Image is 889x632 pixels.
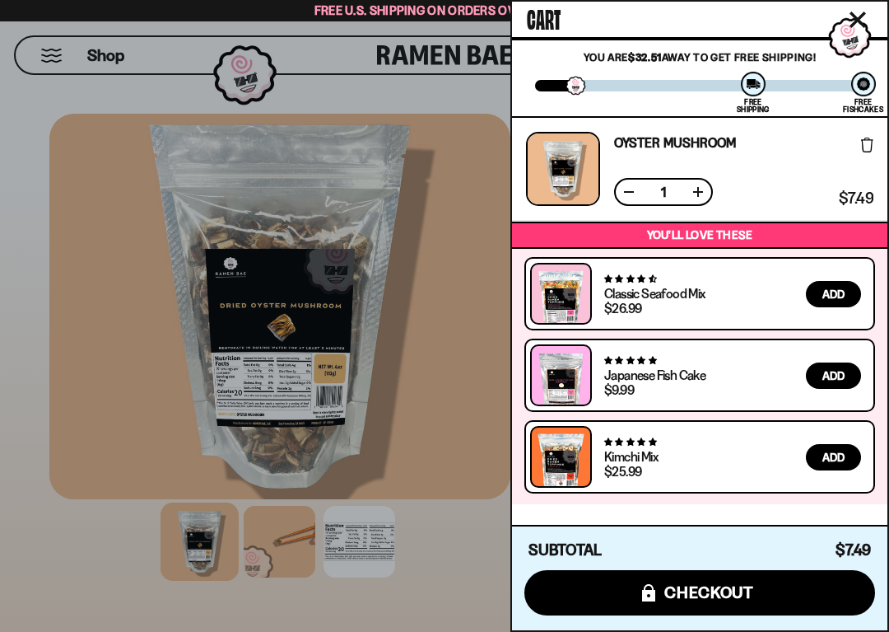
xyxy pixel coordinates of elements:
[604,274,656,284] span: 4.68 stars
[604,383,634,396] div: $9.99
[822,288,845,300] span: Add
[822,370,845,382] span: Add
[628,50,662,63] strong: $32.51
[524,570,875,616] button: checkout
[839,191,873,206] span: $7.49
[845,7,870,32] button: Close cart
[604,302,641,315] div: $26.99
[527,1,561,34] span: Cart
[604,285,705,302] a: Classic Seafood Mix
[822,452,845,463] span: Add
[604,437,656,447] span: 4.76 stars
[806,281,861,307] button: Add
[806,363,861,389] button: Add
[314,2,575,18] span: Free U.S. Shipping on Orders over $40 🍜
[806,444,861,470] button: Add
[737,98,769,113] div: Free Shipping
[614,136,737,149] a: Oyster Mushroom
[843,98,883,113] div: Free Fishcakes
[650,185,677,199] span: 1
[664,583,754,602] span: checkout
[604,367,705,383] a: Japanese Fish Cake
[528,542,602,559] h4: Subtotal
[604,448,658,465] a: Kimchi Mix
[835,541,871,559] span: $7.49
[604,465,641,478] div: $25.99
[516,227,883,243] p: You’ll love these
[604,355,656,366] span: 4.76 stars
[535,50,864,63] p: You are away to get Free Shipping!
